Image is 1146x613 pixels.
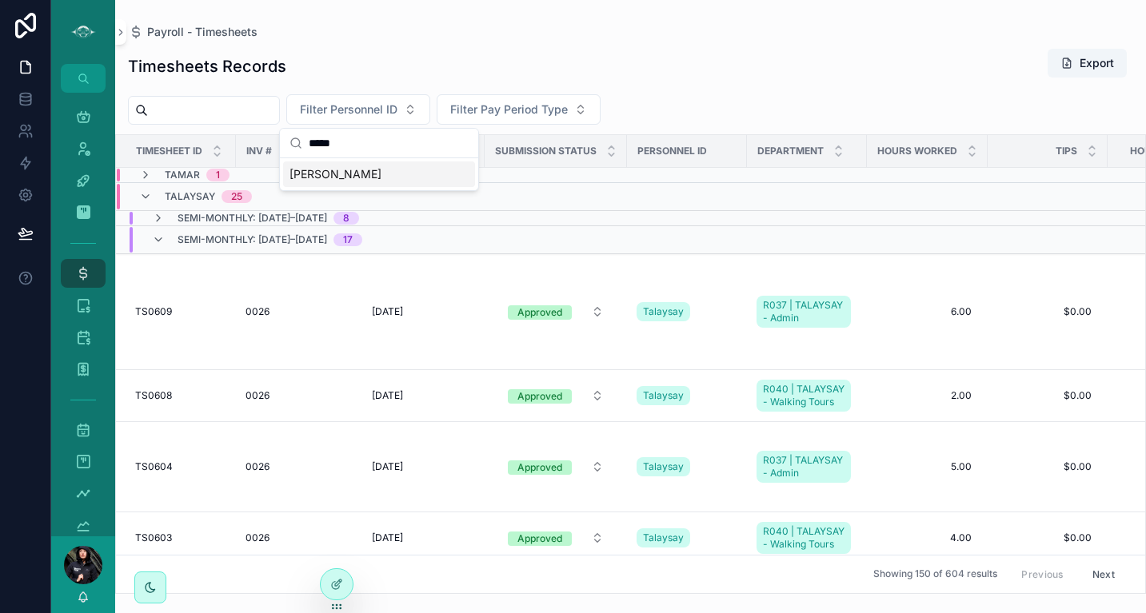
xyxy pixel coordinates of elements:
[757,522,851,554] a: R040 | TALAYSAY - Walking Tours
[494,523,617,553] a: Select Button
[147,24,258,40] span: Payroll - Timesheets
[372,460,403,473] span: [DATE]
[437,94,601,125] button: Select Button
[763,525,845,551] span: R040 | TALAYSAY - Walking Tours
[289,166,381,182] span: [PERSON_NAME]
[365,525,475,551] a: [DATE]
[372,305,403,318] span: [DATE]
[246,305,346,318] a: 0026
[643,305,684,318] span: Talaysay
[997,383,1098,408] a: $0.00
[246,145,272,157] span: INV #
[70,19,96,45] img: App logo
[517,305,562,320] div: Approved
[372,389,403,402] span: [DATE]
[883,305,972,318] span: 6.00
[365,454,475,480] a: [DATE]
[231,190,242,203] div: 25
[135,305,226,318] a: TS0609
[178,212,327,225] span: Semi-Monthly: [DATE]–[DATE]
[286,94,430,125] button: Select Button
[637,386,690,405] a: Talaysay
[757,448,857,486] a: R037 | TALAYSAY - Admin
[135,460,173,473] span: TS0604
[757,293,857,331] a: R037 | TALAYSAY - Admin
[343,233,353,246] div: 17
[136,145,202,157] span: Timesheet ID
[637,145,707,157] span: Personnel ID
[128,24,258,40] a: Payroll - Timesheets
[495,381,617,410] button: Select Button
[883,460,972,473] span: 5.00
[135,389,226,402] a: TS0608
[495,297,617,326] button: Select Button
[763,299,845,324] span: R037 | TALAYSAY - Admin
[876,525,978,551] a: 4.00
[763,454,845,480] span: R037 | TALAYSAY - Admin
[997,299,1098,324] a: $0.00
[877,145,957,157] span: Hours Worked
[643,460,684,473] span: Talaysay
[643,531,684,544] span: Talaysay
[494,380,617,411] a: Select Button
[757,376,857,415] a: R040 | TALAYSAY - Walking Tours
[757,296,851,328] a: R037 | TALAYSAY - Admin
[873,568,997,581] span: Showing 150 of 604 results
[280,158,478,190] div: Suggestions
[135,305,172,318] span: TS0609
[135,531,172,544] span: TS0603
[1081,562,1126,587] button: Next
[757,519,857,557] a: R040 | TALAYSAY - Walking Tours
[517,531,562,546] div: Approved
[51,93,115,536] div: scrollable content
[216,169,220,181] div: 1
[1004,305,1092,318] span: $0.00
[883,389,972,402] span: 2.00
[883,531,972,544] span: 4.00
[637,457,690,476] a: Talaysay
[246,531,346,544] a: 0026
[757,145,824,157] span: Department
[757,451,851,483] a: R037 | TALAYSAY - Admin
[135,531,226,544] a: TS0603
[495,452,617,481] button: Select Button
[365,383,475,408] a: [DATE]
[1048,49,1127,78] button: Export
[876,299,978,324] a: 6.00
[246,460,270,473] span: 0026
[1004,460,1092,473] span: $0.00
[372,531,403,544] span: [DATE]
[997,454,1098,480] a: $0.00
[1004,531,1092,544] span: $0.00
[876,454,978,480] a: 5.00
[246,389,270,402] span: 0026
[165,190,215,203] span: Talaysay
[135,389,172,402] span: TS0608
[643,389,684,402] span: Talaysay
[494,297,617,327] a: Select Button
[637,454,737,480] a: Talaysay
[450,102,568,117] span: Filter Pay Period Type
[757,380,851,412] a: R040 | TALAYSAY - Walking Tours
[637,525,737,551] a: Talaysay
[876,383,978,408] a: 2.00
[178,233,327,246] span: Semi-Monthly: [DATE]–[DATE]
[246,460,346,473] a: 0026
[246,531,270,544] span: 0026
[637,302,690,321] a: Talaysay
[1004,389,1092,402] span: $0.00
[763,383,845,408] span: R040 | TALAYSAY - Walking Tours
[637,299,737,324] a: Talaysay
[300,102,397,117] span: Filter Personnel ID
[246,389,346,402] a: 0026
[135,460,226,473] a: TS0604
[1056,145,1077,157] span: Tips
[494,452,617,482] a: Select Button
[246,305,270,318] span: 0026
[343,212,349,225] div: 8
[495,145,597,157] span: Submission Status
[517,460,562,475] div: Approved
[637,528,690,547] a: Talaysay
[165,169,200,181] span: Tamar
[997,525,1098,551] a: $0.00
